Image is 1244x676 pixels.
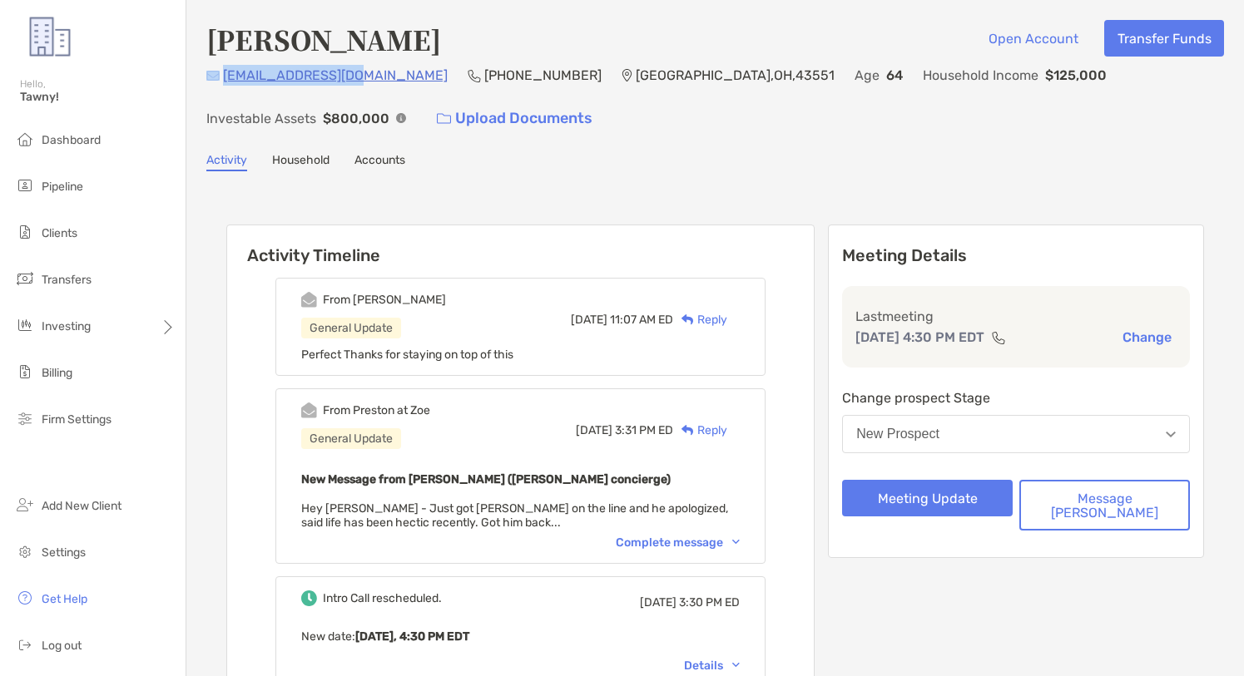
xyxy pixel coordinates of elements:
b: [DATE], 4:30 PM EDT [355,629,469,644]
img: Open dropdown arrow [1166,432,1176,437]
span: Transfers [42,273,92,287]
a: Activity [206,153,247,171]
p: Change prospect Stage [842,387,1190,408]
p: Household Income [923,65,1038,86]
h6: Activity Timeline [227,225,814,265]
div: Reply [673,422,727,439]
button: Message [PERSON_NAME] [1019,480,1190,530]
span: Investing [42,319,91,333]
p: $800,000 [323,108,389,129]
a: Accounts [354,153,405,171]
span: Get Help [42,592,87,606]
img: billing icon [15,362,35,382]
span: [DATE] [640,595,677,609]
img: Event icon [301,402,317,418]
button: Transfer Funds [1104,20,1224,57]
img: transfers icon [15,269,35,289]
p: Last meeting [855,306,1177,327]
img: clients icon [15,222,35,242]
img: button icon [437,113,451,125]
img: investing icon [15,315,35,335]
p: [GEOGRAPHIC_DATA] , OH , 43551 [636,65,835,86]
img: Zoe Logo [20,7,80,67]
span: 3:31 PM ED [615,423,673,437]
span: [DATE] [571,313,607,327]
div: Complete message [616,535,740,550]
button: Open Account [975,20,1091,57]
img: Email Icon [206,71,220,81]
img: Location Icon [622,69,632,82]
span: [DATE] [576,423,612,437]
span: 3:30 PM ED [679,595,740,609]
img: Reply icon [681,314,694,325]
div: General Update [301,318,401,338]
button: Meeting Update [842,480,1013,516]
span: Billing [42,366,72,380]
p: Investable Assets [206,108,316,129]
p: [DATE] 4:30 PM EDT [855,327,984,348]
span: Log out [42,639,82,653]
img: settings icon [15,541,35,561]
p: [PHONE_NUMBER] [484,65,602,86]
a: Household [272,153,330,171]
span: Perfect Thanks for staying on top of this [301,348,513,362]
img: firm-settings icon [15,408,35,428]
span: Tawny! [20,90,176,104]
div: From Preston at Zoe [323,403,430,417]
span: Settings [42,545,86,560]
img: dashboard icon [15,129,35,149]
p: Meeting Details [842,245,1190,266]
p: [EMAIL_ADDRESS][DOMAIN_NAME] [223,65,448,86]
a: Upload Documents [426,101,603,136]
span: Dashboard [42,133,101,147]
span: Hey [PERSON_NAME] - Just got [PERSON_NAME] on the line and he apologized, said life has been hect... [301,501,728,530]
div: General Update [301,428,401,449]
span: 11:07 AM ED [610,313,673,327]
p: Age [855,65,880,86]
img: pipeline icon [15,175,35,195]
span: Add New Client [42,499,121,513]
img: Phone Icon [468,69,481,82]
div: New Prospect [856,427,939,442]
b: New Message from [PERSON_NAME] ([PERSON_NAME] concierge) [301,472,671,486]
img: Info Icon [396,113,406,123]
p: $125,000 [1045,65,1107,86]
img: Event icon [301,292,317,308]
img: Reply icon [681,425,694,436]
span: Pipeline [42,180,83,194]
img: Chevron icon [732,663,740,668]
div: Details [684,659,740,673]
button: Change [1118,328,1177,346]
img: add_new_client icon [15,495,35,515]
h4: [PERSON_NAME] [206,20,441,58]
img: Chevron icon [732,540,740,545]
span: Firm Settings [42,412,112,427]
div: Intro Call rescheduled. [323,591,442,605]
p: New date : [301,626,740,647]
div: From [PERSON_NAME] [323,293,446,307]
div: Reply [673,311,727,328]
span: Clients [42,226,77,240]
img: Event icon [301,590,317,606]
img: communication type [991,331,1006,344]
img: logout icon [15,634,35,654]
button: New Prospect [842,415,1190,453]
img: get-help icon [15,588,35,608]
p: 64 [886,65,903,86]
